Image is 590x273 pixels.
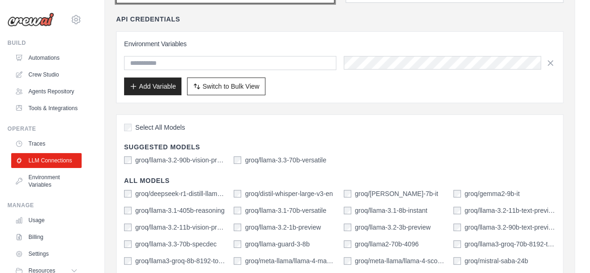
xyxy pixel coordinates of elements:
[202,82,259,91] span: Switch to Bulk View
[11,213,82,228] a: Usage
[11,136,82,151] a: Traces
[245,189,333,198] label: groq/distil-whisper-large-v3-en
[234,224,241,231] input: groq/llama-3.2-1b-preview
[135,189,226,198] label: groq/deepseek-r1-distill-llama-70b
[465,189,520,198] label: groq/gemma2-9b-it
[465,256,528,266] label: groq/mistral-saba-24b
[465,206,555,215] label: groq/llama-3.2-11b-text-preview
[7,13,54,27] img: Logo
[124,240,132,248] input: groq/llama-3.3-70b-specdec
[135,155,226,165] label: groq/llama-3.2-90b-vision-preview
[453,240,461,248] input: groq/llama3-groq-70b-8192-tool-use-preview
[344,207,351,214] input: groq/llama-3.1-8b-instant
[124,142,555,152] h4: Suggested Models
[245,223,321,232] label: groq/llama-3.2-1b-preview
[135,256,226,266] label: groq/llama3-groq-8b-8192-tool-use-preview
[124,190,132,197] input: groq/deepseek-r1-distill-llama-70b
[135,206,224,215] label: groq/llama-3.1-405b-reasoning
[11,84,82,99] a: Agents Repository
[355,206,428,215] label: groq/llama-3.1-8b-instant
[344,190,351,197] input: groq/gemma-7b-it
[124,77,181,95] button: Add Variable
[124,207,132,214] input: groq/llama-3.1-405b-reasoning
[344,257,351,265] input: groq/meta-llama/llama-4-scout-17b-16e-instruct
[355,223,431,232] label: groq/llama-3.2-3b-preview
[124,176,555,185] h4: All Models
[453,257,461,265] input: groq/mistral-saba-24b
[135,239,216,249] label: groq/llama-3.3-70b-specdec
[124,39,555,49] h3: Environment Variables
[11,101,82,116] a: Tools & Integrations
[344,224,351,231] input: groq/llama-3.2-3b-preview
[453,224,461,231] input: groq/llama-3.2-90b-text-preview
[453,190,461,197] input: groq/gemma2-9b-it
[11,50,82,65] a: Automations
[7,202,82,209] div: Manage
[124,156,132,164] input: groq/llama-3.2-90b-vision-preview
[11,67,82,82] a: Crew Studio
[124,224,132,231] input: groq/llama-3.2-11b-vision-preview
[245,155,326,165] label: groq/llama-3.3-70b-versatile
[344,240,351,248] input: groq/llama2-70b-4096
[11,153,82,168] a: LLM Connections
[11,170,82,192] a: Environment Variables
[245,206,326,215] label: groq/llama-3.1-70b-versatile
[234,190,241,197] input: groq/distil-whisper-large-v3-en
[124,257,132,265] input: groq/llama3-groq-8b-8192-tool-use-preview
[234,156,241,164] input: groq/llama-3.3-70b-versatile
[234,257,241,265] input: groq/meta-llama/llama-4-maverick-17b-128e-instruct
[135,123,185,132] span: Select All Models
[11,246,82,261] a: Settings
[465,223,555,232] label: groq/llama-3.2-90b-text-preview
[465,239,555,249] label: groq/llama3-groq-70b-8192-tool-use-preview
[245,256,336,266] label: groq/meta-llama/llama-4-maverick-17b-128e-instruct
[355,189,438,198] label: groq/gemma-7b-it
[245,239,310,249] label: groq/llama-guard-3-8b
[116,14,180,24] h4: API Credentials
[11,230,82,245] a: Billing
[355,239,419,249] label: groq/llama2-70b-4096
[7,125,82,133] div: Operate
[355,256,446,266] label: groq/meta-llama/llama-4-scout-17b-16e-instruct
[124,124,132,131] input: Select All Models
[7,39,82,47] div: Build
[187,77,265,95] button: Switch to Bulk View
[234,240,241,248] input: groq/llama-guard-3-8b
[234,207,241,214] input: groq/llama-3.1-70b-versatile
[453,207,461,214] input: groq/llama-3.2-11b-text-preview
[135,223,226,232] label: groq/llama-3.2-11b-vision-preview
